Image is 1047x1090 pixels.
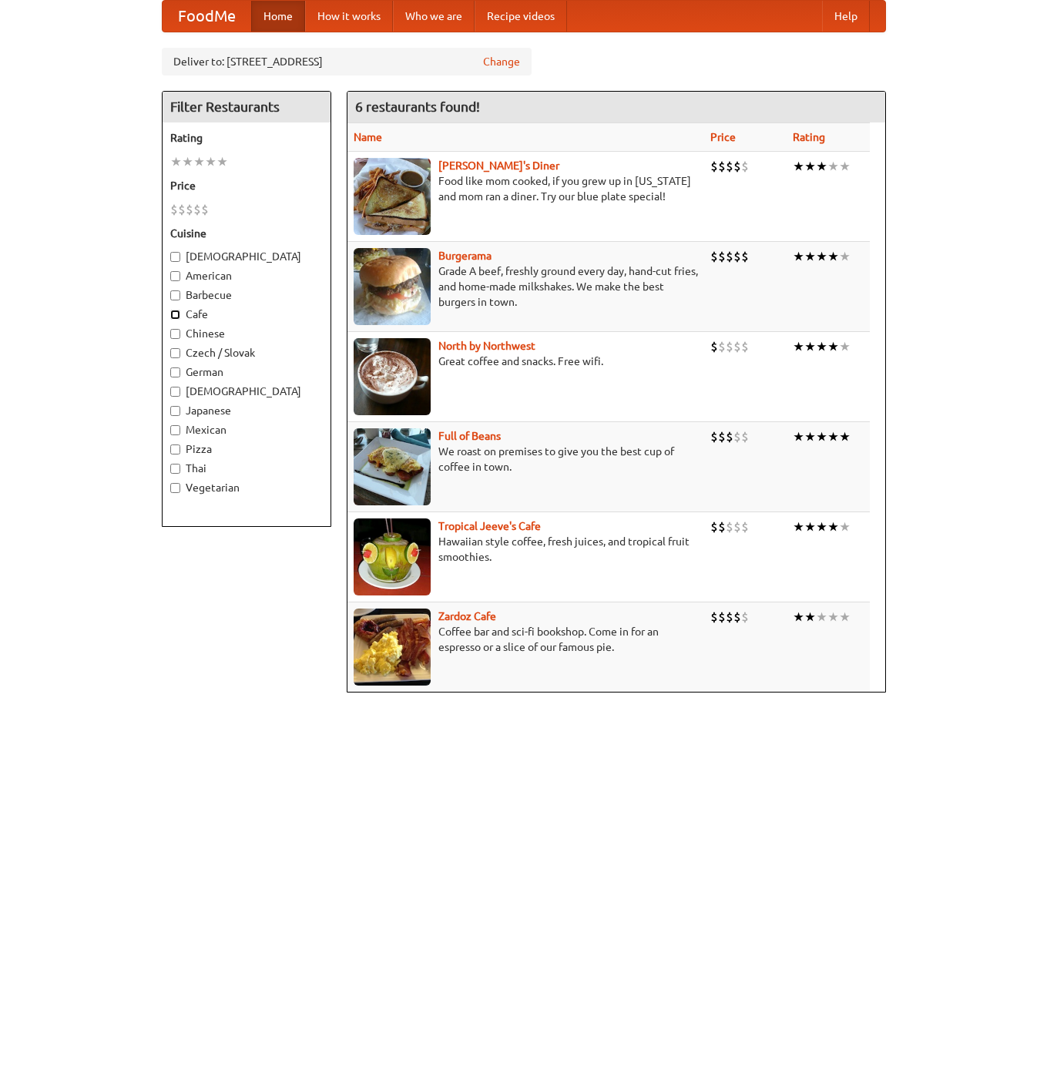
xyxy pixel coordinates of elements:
[804,428,816,445] li: ★
[354,609,431,686] img: zardoz.jpg
[741,248,749,265] li: $
[355,99,480,114] ng-pluralize: 6 restaurants found!
[726,248,733,265] li: $
[438,340,535,352] a: North by Northwest
[710,609,718,625] li: $
[193,201,201,218] li: $
[170,387,180,397] input: [DEMOGRAPHIC_DATA]
[793,131,825,143] a: Rating
[827,158,839,175] li: ★
[475,1,567,32] a: Recipe videos
[816,248,827,265] li: ★
[718,428,726,445] li: $
[827,248,839,265] li: ★
[741,158,749,175] li: $
[804,248,816,265] li: ★
[733,158,741,175] li: $
[741,428,749,445] li: $
[354,534,698,565] p: Hawaiian style coffee, fresh juices, and tropical fruit smoothies.
[733,248,741,265] li: $
[804,518,816,535] li: ★
[163,92,331,122] h4: Filter Restaurants
[438,610,496,622] a: Zardoz Cafe
[827,338,839,355] li: ★
[438,159,559,172] a: [PERSON_NAME]'s Diner
[793,518,804,535] li: ★
[726,428,733,445] li: $
[251,1,305,32] a: Home
[718,609,726,625] li: $
[354,338,431,415] img: north.jpg
[816,338,827,355] li: ★
[170,406,180,416] input: Japanese
[793,428,804,445] li: ★
[170,226,323,241] h5: Cuisine
[827,609,839,625] li: ★
[354,518,431,595] img: jeeves.jpg
[182,153,193,170] li: ★
[201,201,209,218] li: $
[793,158,804,175] li: ★
[804,609,816,625] li: ★
[839,338,851,355] li: ★
[393,1,475,32] a: Who we are
[178,201,186,218] li: $
[354,624,698,655] p: Coffee bar and sci-fi bookshop. Come in for an espresso or a slice of our famous pie.
[170,425,180,435] input: Mexican
[822,1,870,32] a: Help
[170,403,323,418] label: Japanese
[718,338,726,355] li: $
[354,354,698,369] p: Great coffee and snacks. Free wifi.
[170,480,323,495] label: Vegetarian
[718,518,726,535] li: $
[170,483,180,493] input: Vegetarian
[186,201,193,218] li: $
[816,158,827,175] li: ★
[162,48,532,75] div: Deliver to: [STREET_ADDRESS]
[438,430,501,442] a: Full of Beans
[354,158,431,235] img: sallys.jpg
[170,249,323,264] label: [DEMOGRAPHIC_DATA]
[170,130,323,146] h5: Rating
[170,461,323,476] label: Thai
[816,518,827,535] li: ★
[710,518,718,535] li: $
[718,158,726,175] li: $
[170,441,323,457] label: Pizza
[733,338,741,355] li: $
[726,609,733,625] li: $
[170,326,323,341] label: Chinese
[726,338,733,355] li: $
[827,428,839,445] li: ★
[726,518,733,535] li: $
[839,428,851,445] li: ★
[170,329,180,339] input: Chinese
[733,518,741,535] li: $
[793,338,804,355] li: ★
[170,384,323,399] label: [DEMOGRAPHIC_DATA]
[170,345,323,361] label: Czech / Slovak
[438,520,541,532] a: Tropical Jeeve's Cafe
[839,609,851,625] li: ★
[193,153,205,170] li: ★
[216,153,228,170] li: ★
[354,248,431,325] img: burgerama.jpg
[170,444,180,454] input: Pizza
[170,364,323,380] label: German
[839,518,851,535] li: ★
[710,428,718,445] li: $
[816,609,827,625] li: ★
[354,444,698,475] p: We roast on premises to give you the best cup of coffee in town.
[170,310,180,320] input: Cafe
[793,248,804,265] li: ★
[804,158,816,175] li: ★
[733,428,741,445] li: $
[827,518,839,535] li: ★
[170,271,180,281] input: American
[793,609,804,625] li: ★
[170,153,182,170] li: ★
